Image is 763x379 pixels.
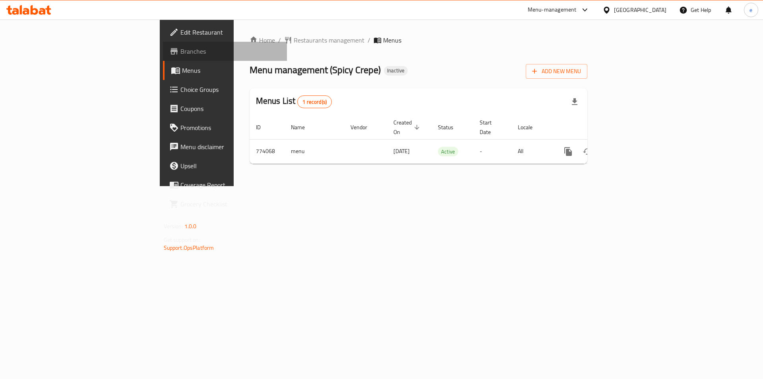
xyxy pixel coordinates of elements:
h2: Menus List [256,95,332,108]
span: Restaurants management [294,35,364,45]
table: enhanced table [250,115,641,164]
span: Grocery Checklist [180,199,281,209]
span: [DATE] [393,146,410,156]
a: Coupons [163,99,287,118]
a: Edit Restaurant [163,23,287,42]
li: / [368,35,370,45]
span: Vendor [351,122,378,132]
td: - [473,139,511,163]
th: Actions [552,115,641,140]
span: Created On [393,118,422,137]
span: Add New Menu [532,66,581,76]
a: Choice Groups [163,80,287,99]
div: Menu-management [528,5,577,15]
span: Promotions [180,123,281,132]
a: Menus [163,61,287,80]
span: Coupons [180,104,281,113]
nav: breadcrumb [250,35,588,45]
span: Menus [182,66,281,75]
a: Upsell [163,156,287,175]
span: Active [438,147,458,156]
span: Locale [518,122,543,132]
span: ID [256,122,271,132]
span: e [749,6,752,14]
span: 1.0.0 [184,221,197,231]
span: Status [438,122,464,132]
a: Restaurants management [284,35,364,45]
td: All [511,139,552,163]
a: Support.OpsPlatform [164,243,214,253]
span: Edit Restaurant [180,27,281,37]
span: 1 record(s) [298,98,331,106]
div: Export file [565,92,584,111]
span: Menus [383,35,401,45]
a: Coverage Report [163,175,287,194]
span: Name [291,122,315,132]
span: Menu disclaimer [180,142,281,152]
span: Version: [164,221,183,231]
td: menu [285,139,344,163]
div: Inactive [384,66,408,76]
div: Total records count [297,95,332,108]
button: Change Status [578,142,597,161]
button: Add New Menu [526,64,587,79]
button: more [559,142,578,161]
span: Menu management ( Spicy Crepe ) [250,61,381,79]
a: Menu disclaimer [163,137,287,156]
a: Branches [163,42,287,61]
span: Upsell [180,161,281,171]
span: Branches [180,47,281,56]
span: Choice Groups [180,85,281,94]
span: Get support on: [164,235,200,245]
a: Promotions [163,118,287,137]
a: Grocery Checklist [163,194,287,214]
div: [GEOGRAPHIC_DATA] [614,6,666,14]
span: Coverage Report [180,180,281,190]
span: Inactive [384,67,408,74]
span: Start Date [480,118,502,137]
